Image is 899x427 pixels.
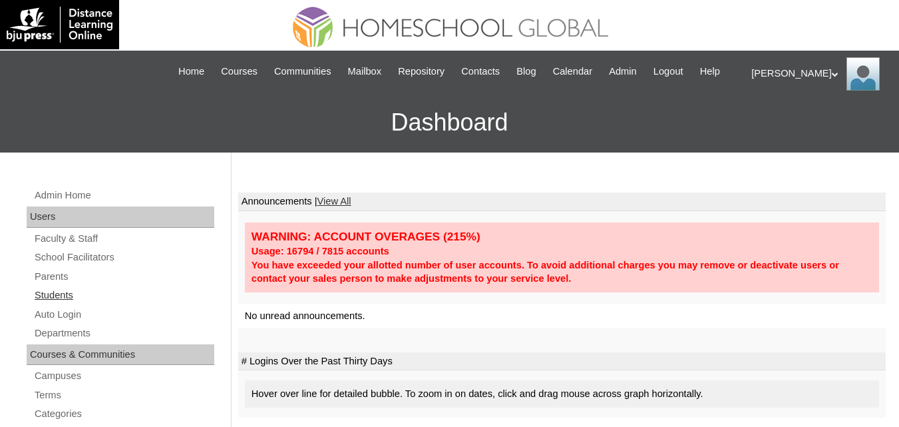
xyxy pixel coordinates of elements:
[553,64,592,79] span: Calendar
[33,268,214,285] a: Parents
[510,64,542,79] a: Blog
[461,64,500,79] span: Contacts
[33,287,214,304] a: Students
[238,304,886,328] td: No unread announcements.
[516,64,536,79] span: Blog
[398,64,445,79] span: Repository
[653,64,683,79] span: Logout
[348,64,382,79] span: Mailbox
[693,64,727,79] a: Help
[341,64,389,79] a: Mailbox
[172,64,211,79] a: Home
[268,64,338,79] a: Communities
[245,380,879,408] div: Hover over line for detailed bubble. To zoom in on dates, click and drag mouse across graph horiz...
[33,230,214,247] a: Faculty & Staff
[609,64,637,79] span: Admin
[27,207,214,228] div: Users
[252,229,872,244] div: WARNING: ACCOUNT OVERAGES (215%)
[33,368,214,384] a: Campuses
[454,64,506,79] a: Contacts
[221,64,258,79] span: Courses
[252,246,389,256] strong: Usage: 16794 / 7815 accounts
[647,64,690,79] a: Logout
[7,7,112,43] img: logo-white.png
[391,64,451,79] a: Repository
[317,196,351,207] a: View All
[602,64,643,79] a: Admin
[27,344,214,366] div: Courses & Communities
[7,93,892,153] h3: Dashboard
[751,57,886,91] div: [PERSON_NAME]
[238,193,886,211] td: Announcements |
[33,306,214,323] a: Auto Login
[546,64,599,79] a: Calendar
[238,352,886,371] td: # Logins Over the Past Thirty Days
[33,325,214,342] a: Departments
[33,187,214,204] a: Admin Home
[846,57,880,91] img: Ariane Ebuen
[274,64,331,79] span: Communities
[178,64,204,79] span: Home
[33,406,214,422] a: Categories
[252,258,872,286] div: You have exceeded your allotted number of user accounts. To avoid additional charges you may remo...
[700,64,720,79] span: Help
[33,249,214,266] a: School Facilitators
[33,387,214,404] a: Terms
[214,64,264,79] a: Courses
